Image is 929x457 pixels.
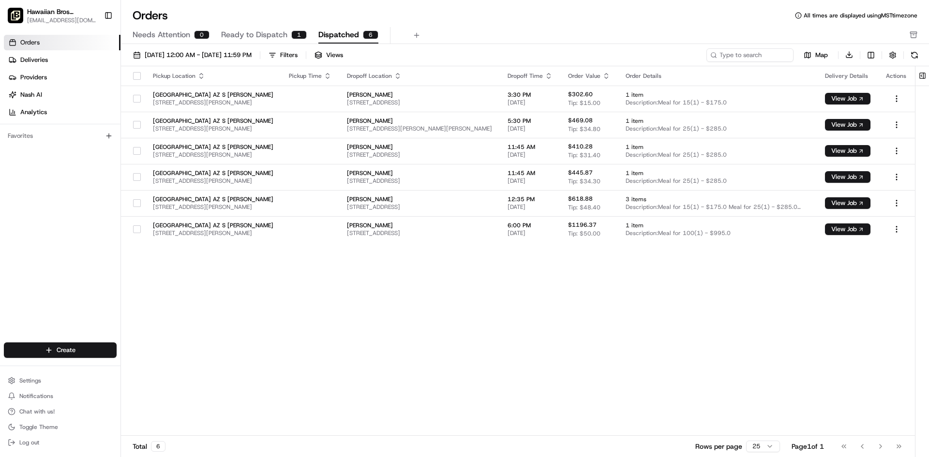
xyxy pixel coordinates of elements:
div: Dropoff Location [347,72,492,80]
button: View Job [825,119,870,131]
a: View Job [825,225,870,233]
button: Hawaiian Bros (Tucson_AZ_S. Wilmot)Hawaiian Bros (Tucson_AZ_S. [GEOGRAPHIC_DATA])[EMAIL_ADDRESS][... [4,4,100,27]
button: Log out [4,436,117,449]
a: Analytics [4,104,120,120]
img: Nash [10,10,29,29]
button: [EMAIL_ADDRESS][DOMAIN_NAME] [27,16,96,24]
span: Analytics [20,108,47,117]
button: Notifications [4,389,117,403]
button: Map [797,49,834,61]
span: [STREET_ADDRESS] [347,151,492,159]
a: Providers [4,70,120,85]
span: [DATE] [508,229,553,237]
span: [PERSON_NAME] [347,91,492,99]
p: Welcome 👋 [10,39,176,54]
span: [DATE] [508,99,553,106]
button: Toggle Theme [4,420,117,434]
span: Create [57,346,75,354]
img: Hawaiian Bros (Tucson_AZ_S. Wilmot) [8,8,23,23]
a: 💻API Documentation [78,136,159,154]
div: Pickup Time [289,72,331,80]
div: Actions [886,72,907,80]
span: [GEOGRAPHIC_DATA] AZ S [PERSON_NAME] [153,117,273,125]
span: Tip: $34.30 [568,177,600,185]
span: $410.28 [568,143,593,150]
span: [STREET_ADDRESS][PERSON_NAME] [153,99,273,106]
span: [STREET_ADDRESS][PERSON_NAME] [153,177,273,185]
span: Dispatched [318,29,359,41]
span: [GEOGRAPHIC_DATA] AZ S [PERSON_NAME] [153,169,273,177]
input: Clear [25,62,160,73]
span: Description: Meal for 15(1) - $175.0 [626,99,809,106]
span: Map [815,51,828,59]
p: Rows per page [695,442,742,451]
span: [STREET_ADDRESS][PERSON_NAME] [153,203,273,211]
span: [STREET_ADDRESS] [347,99,492,106]
a: Deliveries [4,52,120,68]
input: Type to search [706,48,794,62]
img: 1736555255976-a54dd68f-1ca7-489b-9aae-adbdc363a1c4 [10,92,27,110]
span: [DATE] 12:00 AM - [DATE] 11:59 PM [145,51,252,59]
span: Tip: $48.40 [568,204,600,211]
button: View Job [825,145,870,157]
button: [DATE] 12:00 AM - [DATE] 11:59 PM [129,48,256,62]
span: [PERSON_NAME] [347,195,492,203]
span: [PERSON_NAME] [347,169,492,177]
button: Hawaiian Bros (Tucson_AZ_S. [GEOGRAPHIC_DATA]) [27,7,96,16]
span: [PERSON_NAME] [347,221,492,229]
span: [GEOGRAPHIC_DATA] AZ S [PERSON_NAME] [153,91,273,99]
div: Favorites [4,128,117,144]
span: [STREET_ADDRESS] [347,177,492,185]
div: Order Value [568,72,610,80]
span: Knowledge Base [19,140,74,150]
span: Tip: $34.80 [568,125,600,133]
div: Dropoff Time [508,72,553,80]
span: All times are displayed using MST timezone [804,12,917,19]
span: [STREET_ADDRESS] [347,203,492,211]
div: 6 [363,30,378,39]
span: 12:35 PM [508,195,553,203]
button: View Job [825,223,870,235]
a: 📗Knowledge Base [6,136,78,154]
span: 3 items [626,195,809,203]
span: [GEOGRAPHIC_DATA] AZ S [PERSON_NAME] [153,195,273,203]
span: [PERSON_NAME] [347,143,492,151]
a: View Job [825,147,870,155]
div: Pickup Location [153,72,273,80]
span: 5:30 PM [508,117,553,125]
div: 6 [151,441,165,452]
span: Providers [20,73,47,82]
span: [STREET_ADDRESS][PERSON_NAME][PERSON_NAME] [347,125,492,133]
button: Chat with us! [4,405,117,418]
span: 1 item [626,169,809,177]
span: Views [326,51,343,59]
span: 3:30 PM [508,91,553,99]
span: Description: Meal for 25(1) - $285.0 [626,125,809,133]
button: Start new chat [165,95,176,107]
button: View Job [825,197,870,209]
span: Toggle Theme [19,423,58,431]
button: Views [310,48,347,62]
span: [GEOGRAPHIC_DATA] AZ S [PERSON_NAME] [153,143,273,151]
div: 💻 [82,141,90,149]
div: Filters [280,51,298,59]
button: Create [4,342,117,358]
span: $302.60 [568,90,593,98]
a: View Job [825,173,870,181]
span: Orders [20,38,40,47]
span: [PERSON_NAME] [347,117,492,125]
div: 📗 [10,141,17,149]
span: Tip: $31.40 [568,151,600,159]
button: View Job [825,93,870,104]
a: Orders [4,35,120,50]
span: [STREET_ADDRESS][PERSON_NAME] [153,151,273,159]
span: Nash AI [20,90,42,99]
span: 11:45 AM [508,169,553,177]
span: Description: Meal for 25(1) - $285.0 [626,151,809,159]
div: 0 [194,30,210,39]
span: $445.87 [568,169,593,177]
span: 11:45 AM [508,143,553,151]
span: [DATE] [508,151,553,159]
a: Nash AI [4,87,120,103]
